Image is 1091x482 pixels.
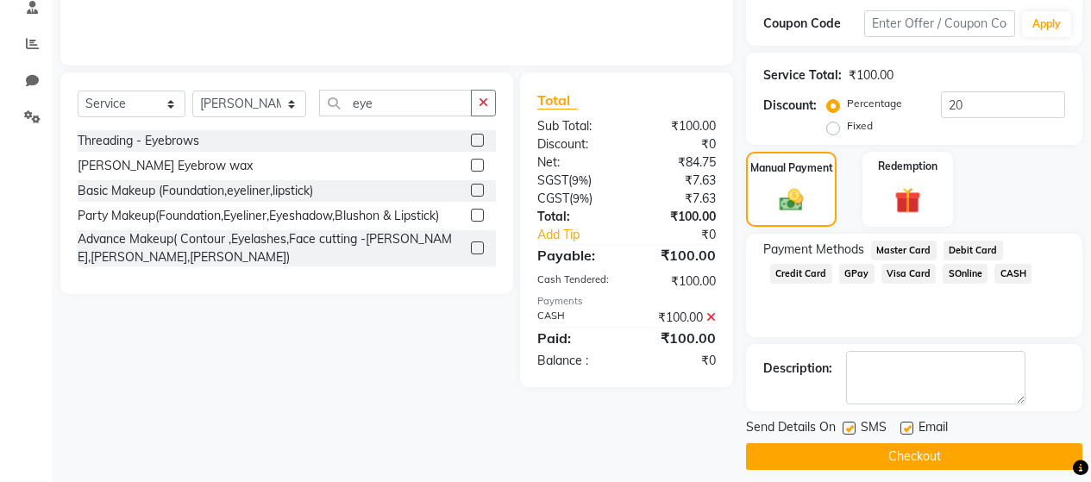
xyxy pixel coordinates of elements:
span: 9% [573,191,589,205]
img: _cash.svg [772,186,812,214]
div: Balance : [524,352,627,370]
div: ₹0 [626,352,729,370]
span: Debit Card [944,241,1003,260]
img: _gift.svg [887,185,929,216]
div: ₹100.00 [626,117,729,135]
div: ( ) [524,172,627,190]
span: Send Details On [746,418,836,440]
div: ₹100.00 [626,309,729,327]
div: CASH [524,309,627,327]
button: Apply [1022,11,1071,37]
div: Payable: [524,245,627,266]
span: Credit Card [770,264,832,284]
label: Redemption [878,159,937,174]
div: ₹100.00 [626,328,729,348]
div: Payments [537,294,716,309]
span: 9% [572,173,588,187]
div: ₹0 [626,135,729,153]
div: Discount: [524,135,627,153]
a: Add Tip [524,226,643,244]
div: ₹7.63 [626,172,729,190]
div: Advance Makeup( Contour ,Eyelashes,Face cutting -[PERSON_NAME],[PERSON_NAME],[PERSON_NAME]) [78,230,464,266]
div: Threading - Eyebrows [78,132,199,150]
span: Email [919,418,948,440]
div: ₹100.00 [626,208,729,226]
label: Manual Payment [750,160,833,176]
div: [PERSON_NAME] Eyebrow wax [78,157,253,175]
div: Discount: [763,97,817,115]
span: CASH [994,264,1031,284]
div: Sub Total: [524,117,627,135]
span: GPay [839,264,875,284]
span: SMS [861,418,887,440]
span: SGST [537,172,568,188]
div: Party Makeup(Foundation,Eyeliner,Eyeshadow,Blushon & Lipstick) [78,207,439,225]
span: CGST [537,191,569,206]
div: Basic Makeup (Foundation,eyeliner,lipstick) [78,182,313,200]
div: ₹100.00 [849,66,893,85]
div: Description: [763,360,832,378]
span: Master Card [871,241,937,260]
label: Percentage [847,96,902,111]
span: Payment Methods [763,241,864,259]
div: Net: [524,153,627,172]
div: Service Total: [763,66,842,85]
div: Paid: [524,328,627,348]
div: Total: [524,208,627,226]
input: Search or Scan [319,90,472,116]
div: ₹0 [643,226,729,244]
div: ₹84.75 [626,153,729,172]
input: Enter Offer / Coupon Code [864,10,1015,37]
div: ₹100.00 [626,245,729,266]
div: Cash Tendered: [524,272,627,291]
div: ₹100.00 [626,272,729,291]
span: SOnline [943,264,988,284]
span: Total [537,91,577,110]
div: Coupon Code [763,15,864,33]
div: ₹7.63 [626,190,729,208]
div: ( ) [524,190,627,208]
label: Fixed [847,118,873,134]
span: Visa Card [881,264,937,284]
button: Checkout [746,443,1082,470]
